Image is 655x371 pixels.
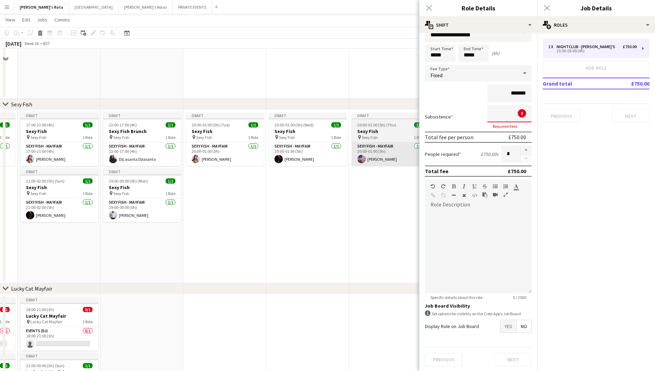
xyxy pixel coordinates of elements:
[6,40,21,47] div: [DATE]
[82,319,93,324] span: 1 Role
[414,135,424,140] span: 1 Role
[20,198,98,222] app-card-role: SEXY FISH - MAYFAIR1/121:00-02:00 (5h)[PERSON_NAME]
[20,297,98,351] app-job-card: Draft18:00-21:00 (3h)0/1Lucky Cat Mayfair Lucky Cat Mayfair1 RoleEvents (DJ)0/118:00-21:00 (3h)
[425,310,532,317] div: Set options for visibility on the Crew App’s Job Board
[165,135,175,140] span: 1 Role
[26,363,64,368] span: 21:00-00:00 (3h) (Sun)
[248,135,258,140] span: 1 Role
[352,113,429,166] app-job-card: Draft20:00-01:00 (5h) (Thu)1/1Sexy Fish Sexy Fish1 RoleSEXY FISH - MAYFAIR1/120:00-01:00 (5h)[PER...
[11,285,52,292] div: Lucky Cat Mayfair
[451,193,456,198] button: Horizontal Line
[83,363,93,368] span: 1/1
[30,191,46,196] span: Sexy Fish
[491,50,499,56] div: (4h)
[26,307,54,312] span: 18:00-21:00 (3h)
[34,15,50,24] a: Jobs
[20,142,98,166] app-card-role: SEXY FISH - MAYFAIR1/117:00-21:00 (4h)[PERSON_NAME]
[54,17,70,23] span: Comms
[419,3,537,12] h3: Role Details
[482,184,487,189] button: Strikethrough
[166,122,175,127] span: 1/1
[22,17,30,23] span: Edit
[43,41,50,46] div: BST
[30,135,46,140] span: Sexy Fish
[352,142,429,166] app-card-role: SEXY FISH - MAYFAIR1/120:00-01:00 (5h)[PERSON_NAME]
[517,320,531,333] span: No
[37,17,47,23] span: Jobs
[83,122,93,127] span: 1/1
[269,142,347,166] app-card-role: SEXY FISH - MAYFAIR1/120:00-01:00 (5h)[PERSON_NAME]
[82,191,93,196] span: 1 Role
[20,353,98,359] div: Draft
[186,113,264,118] div: Draft
[472,193,477,198] button: HTML Code
[103,169,181,222] div: Draft19:00-00:00 (5h) (Mon)1/1Sexy Fish Sexy Fish1 RoleSEXY FISH - MAYFAIR1/119:00-00:00 (5h)[PER...
[248,122,258,127] span: 1/1
[113,191,129,196] span: Sexy Fish
[331,135,341,140] span: 1 Role
[414,122,424,127] span: 1/1
[20,128,98,134] h3: Sexy Fish
[103,142,181,166] app-card-role: SEXY FISH - MAYFAIR1/113:00-17:00 (4h)DjLasanta Djlasanta
[419,17,537,33] div: Shift
[20,169,98,222] app-job-card: Draft21:00-02:00 (5h) (Sun)1/1Sexy Fish Sexy Fish1 RoleSEXY FISH - MAYFAIR1/121:00-02:00 (5h)[PER...
[20,113,98,166] app-job-card: Draft17:00-21:00 (4h)1/1Sexy Fish Sexy Fish1 RoleSEXY FISH - MAYFAIR1/117:00-21:00 (4h)[PERSON_NAME]
[508,134,526,141] div: £750.00
[20,327,98,351] app-card-role: Events (DJ)0/118:00-21:00 (3h)
[425,303,532,309] h3: Job Board Visibility
[83,178,93,184] span: 1/1
[23,41,40,46] span: Week 36
[537,3,655,12] h3: Job Details
[487,124,524,129] span: Required field.
[109,122,137,127] span: 13:00-17:00 (4h)
[196,135,212,140] span: Sexy Fish
[269,113,347,118] div: Draft
[103,198,181,222] app-card-role: SEXY FISH - MAYFAIR1/119:00-00:00 (5h)[PERSON_NAME]
[166,178,175,184] span: 1/1
[430,72,443,79] span: Fixed
[441,184,446,189] button: Redo
[507,295,532,300] span: 0 / 2000
[186,142,264,166] app-card-role: SEXY FISH - MAYFAIR1/120:00-01:00 (5h)[PERSON_NAME]
[82,135,93,140] span: 1 Role
[103,113,181,166] div: Draft13:00-17:00 (4h)1/1Sexy Fish Brunch Sexy Fish1 RoleSEXY FISH - MAYFAIR1/113:00-17:00 (4h)DjL...
[425,168,448,175] div: Total fee
[503,192,508,197] button: Fullscreen
[192,122,230,127] span: 20:00-01:00 (5h) (Tue)
[425,151,461,157] label: People required
[274,122,314,127] span: 20:00-01:00 (5h) (Wed)
[352,128,429,134] h3: Sexy Fish
[20,297,98,303] div: Draft
[493,192,498,197] button: Insert video
[83,307,93,312] span: 0/1
[425,295,488,300] span: Specific details about this role
[472,184,477,189] button: Underline
[269,128,347,134] h3: Sexy Fish
[103,169,181,174] div: Draft
[425,323,479,329] label: Display Role on Job Board
[165,191,175,196] span: 1 Role
[543,78,608,89] td: Grand total
[173,0,212,14] button: PRIVATE EVENTS
[26,178,64,184] span: 21:00-02:00 (5h) (Sun)
[20,169,98,174] div: Draft
[362,135,378,140] span: Sexy Fish
[500,320,516,333] span: Yes
[186,128,264,134] h3: Sexy Fish
[269,113,347,166] div: Draft20:00-01:00 (5h) (Wed)1/1Sexy Fish Sexy Fish1 RoleSEXY FISH - MAYFAIR1/120:00-01:00 (5h)[PER...
[462,184,466,189] button: Italic
[279,135,295,140] span: Sexy Fish
[425,134,473,141] div: Total fee per person
[451,184,456,189] button: Bold
[11,101,32,108] div: Sexy Fish
[103,128,181,134] h3: Sexy Fish Brunch
[493,184,498,189] button: Unordered List
[14,0,69,14] button: [PERSON_NAME]'s Rota
[69,0,119,14] button: [GEOGRAPHIC_DATA]
[186,113,264,166] app-job-card: Draft20:00-01:00 (5h) (Tue)1/1Sexy Fish Sexy Fish1 RoleSEXY FISH - MAYFAIR1/120:00-01:00 (5h)[PER...
[514,184,518,189] button: Text Color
